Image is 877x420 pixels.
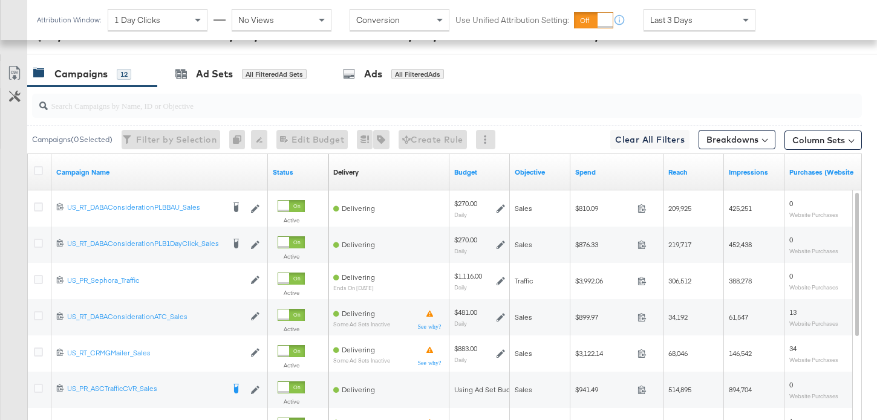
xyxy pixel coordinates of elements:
[454,271,482,281] div: $1,116.00
[229,130,251,149] div: 0
[575,349,633,358] span: $3,122.14
[615,132,685,147] span: Clear All Filters
[278,289,305,297] label: Active
[515,276,533,285] span: Traffic
[364,67,382,81] div: Ads
[454,235,477,245] div: $270.00
[342,273,375,282] span: Delivering
[333,167,359,177] div: Delivery
[784,131,862,150] button: Column Sets
[575,167,659,177] a: The total amount spent to date.
[356,15,400,25] span: Conversion
[668,240,691,249] span: 219,717
[729,240,752,249] span: 452,438
[515,349,532,358] span: Sales
[67,276,244,286] a: US_PR_Sephora_Traffic
[342,345,375,354] span: Delivering
[729,349,752,358] span: 146,542
[515,167,566,177] a: Your campaign's objective.
[342,204,375,213] span: Delivering
[729,385,752,394] span: 894,704
[515,312,532,321] span: Sales
[278,253,305,260] label: Active
[273,167,324,177] a: Shows the current state of your Ad Campaign.
[454,199,477,208] div: $270.00
[333,167,359,177] a: Reflects the ability of your Ad Campaign to achieve delivery based on ad states, schedule and bud...
[454,211,467,218] sub: Daily
[67,312,244,322] a: US_RT_DABAConsiderationATC_Sales
[454,385,521,395] div: Using Ad Set Budget
[454,344,477,354] div: $883.00
[67,239,223,248] div: US_RT_DABAConsiderationPLB1DayClick_Sales
[729,312,748,321] span: 61,547
[67,276,244,285] div: US_PR_Sephora_Traffic
[242,69,307,80] div: All Filtered Ad Sets
[342,240,375,249] span: Delivering
[54,67,108,81] div: Campaigns
[729,204,752,213] span: 425,251
[575,204,633,213] span: $810.09
[454,167,505,177] a: The maximum amount you're willing to spend on your ads, on average each day or over the lifetime ...
[56,167,263,177] a: Your campaign name.
[729,167,780,177] a: The number of times your ad was served. On mobile apps an ad is counted as served the first time ...
[238,15,274,25] span: No Views
[575,240,633,249] span: $876.33
[454,247,467,254] sub: Daily
[333,321,390,328] sub: Some Ad Sets Inactive
[333,285,375,291] sub: ends on [DATE]
[575,385,633,394] span: $941.49
[278,216,305,224] label: Active
[789,271,793,280] span: 0
[67,384,223,396] a: US_PR_ASCTrafficCVR_Sales
[67,239,223,251] a: US_RT_DABAConsiderationPLB1DayClick_Sales
[650,15,693,25] span: Last 3 Days
[789,235,793,244] span: 0
[391,69,444,80] div: All Filtered Ads
[515,240,532,249] span: Sales
[668,312,688,321] span: 34,192
[668,204,691,213] span: 209,925
[668,276,691,285] span: 306,512
[789,344,797,353] span: 34
[729,276,752,285] span: 388,278
[575,312,633,321] span: $899.97
[515,204,532,213] span: Sales
[114,15,160,25] span: 1 Day Clicks
[67,202,223,212] div: US_RT_DABAConsiderationPLBBAU_Sales
[48,89,788,112] input: Search Campaigns by Name, ID or Objective
[789,283,838,291] sub: Website Purchases
[454,320,467,327] sub: Daily
[278,361,305,369] label: Active
[668,167,719,177] a: The number of people your ad was served to.
[117,69,131,80] div: 12
[789,320,838,327] sub: Website Purchases
[668,385,691,394] span: 514,895
[668,349,688,358] span: 68,046
[789,247,838,254] sub: Website Purchases
[278,398,305,405] label: Active
[342,385,375,394] span: Delivering
[789,308,797,317] span: 13
[333,357,390,364] sub: Some Ad Sets Inactive
[515,385,532,394] span: Sales
[32,134,112,145] div: Campaigns ( 0 Selected)
[789,380,793,389] span: 0
[67,202,223,215] a: US_RT_DABAConsiderationPLBBAU_Sales
[342,309,375,318] span: Delivering
[575,276,633,285] span: $3,992.06
[789,392,838,399] sub: Website Purchases
[278,325,305,333] label: Active
[789,199,793,208] span: 0
[454,356,467,363] sub: Daily
[67,348,244,358] a: US_RT_CRMGMailer_Sales
[454,308,477,317] div: $481.00
[67,384,223,393] div: US_PR_ASCTrafficCVR_Sales
[196,67,233,81] div: Ad Sets
[699,130,775,149] button: Breakdowns
[36,16,102,24] div: Attribution Window:
[789,356,838,363] sub: Website Purchases
[455,15,569,26] label: Use Unified Attribution Setting:
[454,283,467,291] sub: Daily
